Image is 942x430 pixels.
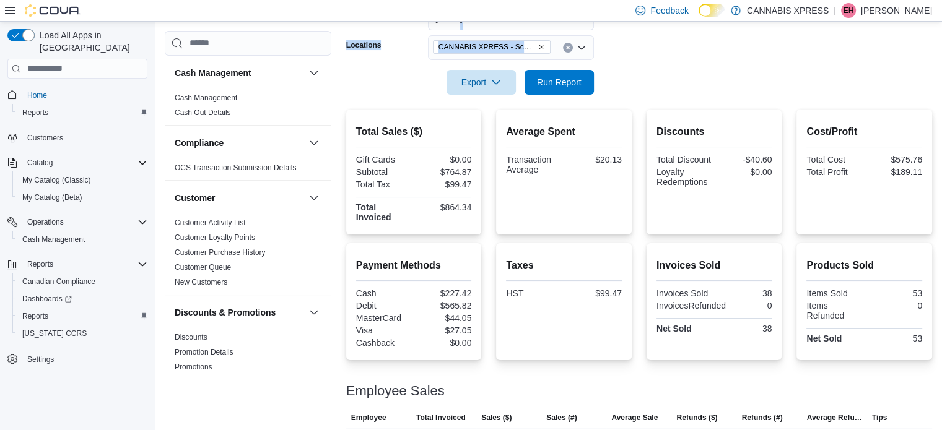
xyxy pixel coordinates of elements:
h2: Taxes [506,258,622,273]
span: Home [22,87,147,103]
a: Cash Out Details [175,108,231,117]
span: OCS Transaction Submission Details [175,163,297,173]
button: Open list of options [577,43,587,53]
h3: Discounts & Promotions [175,306,276,319]
div: 38 [717,324,772,333]
span: Dashboards [17,291,147,306]
span: My Catalog (Beta) [17,190,147,205]
div: $27.05 [416,325,471,335]
button: Customers [2,129,152,147]
a: Promotion Details [175,348,233,356]
h2: Cost/Profit [806,124,922,139]
span: Operations [27,217,64,227]
div: InvoicesRefunded [656,301,726,311]
h2: Average Spent [506,124,622,139]
p: | [834,3,836,18]
h3: Customer [175,192,215,204]
a: Promotions [175,363,212,371]
div: Cash [356,288,411,298]
div: 0 [731,301,772,311]
div: $20.13 [567,155,622,165]
span: Customer Activity List [175,218,246,228]
div: Total Tax [356,179,411,189]
button: Customer [307,191,321,205]
span: My Catalog (Beta) [22,192,82,202]
a: Reports [17,309,53,324]
span: Customers [22,130,147,145]
span: Feedback [650,4,688,17]
a: Canadian Compliance [17,274,100,289]
span: My Catalog (Classic) [22,175,91,185]
div: Cashback [356,338,411,348]
a: Dashboards [17,291,77,306]
span: Average Sale [611,413,658,423]
span: Load All Apps in [GEOGRAPHIC_DATA] [35,29,147,54]
button: Catalog [2,154,152,171]
span: Sales ($) [481,413,512,423]
span: Canadian Compliance [22,277,95,286]
span: Cash Management [22,234,85,244]
span: Reports [22,257,147,272]
span: Average Refund [807,413,862,423]
a: Customer Queue [175,263,231,272]
a: [US_STATE] CCRS [17,326,92,341]
span: Customer Loyalty Points [175,233,255,243]
h2: Invoices Sold [656,258,772,273]
p: [PERSON_NAME] [861,3,932,18]
button: Reports [12,307,152,325]
span: Reports [22,311,48,321]
button: Operations [22,215,69,230]
a: Cash Management [175,93,237,102]
button: My Catalog (Beta) [12,189,152,206]
strong: Total Invoiced [356,202,391,222]
span: Catalog [22,155,147,170]
div: MasterCard [356,313,411,323]
h2: Products Sold [806,258,922,273]
a: Dashboards [12,290,152,307]
div: Total Profit [806,167,861,177]
div: $764.87 [416,167,471,177]
span: Cash Out Details [175,108,231,118]
button: Home [2,86,152,104]
div: Subtotal [356,167,411,177]
div: HST [506,288,561,298]
div: Cash Management [165,90,331,125]
a: My Catalog (Classic) [17,173,96,187]
span: Reports [22,108,48,118]
button: Canadian Compliance [12,273,152,290]
span: Settings [22,351,147,366]
a: Customer Activity List [175,218,246,227]
div: $0.00 [717,167,772,177]
div: Debit [356,301,411,311]
div: $0.00 [416,338,471,348]
button: Operations [2,213,152,231]
span: Customer Queue [175,262,231,272]
span: Employee [351,413,386,423]
div: Discounts & Promotions [165,330,331,379]
button: Cash Management [12,231,152,248]
div: Items Refunded [806,301,861,320]
span: Sales (#) [546,413,577,423]
span: Promotion Details [175,347,233,357]
div: $864.34 [416,202,471,212]
button: Reports [12,104,152,121]
input: Dark Mode [699,4,725,17]
button: My Catalog (Classic) [12,171,152,189]
span: New Customers [175,277,227,287]
span: Total Invoiced [416,413,466,423]
div: 38 [717,288,772,298]
div: Visa [356,325,411,335]
span: Export [454,70,508,95]
span: Refunds (#) [742,413,783,423]
span: Canadian Compliance [17,274,147,289]
button: Compliance [175,137,304,149]
button: Discounts & Promotions [175,306,304,319]
div: Customer [165,215,331,295]
h3: Cash Management [175,67,251,79]
h3: Compliance [175,137,224,149]
button: Export [447,70,516,95]
button: Clear input [563,43,573,53]
img: Cova [25,4,81,17]
div: Items Sold [806,288,861,298]
a: Settings [22,352,59,367]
